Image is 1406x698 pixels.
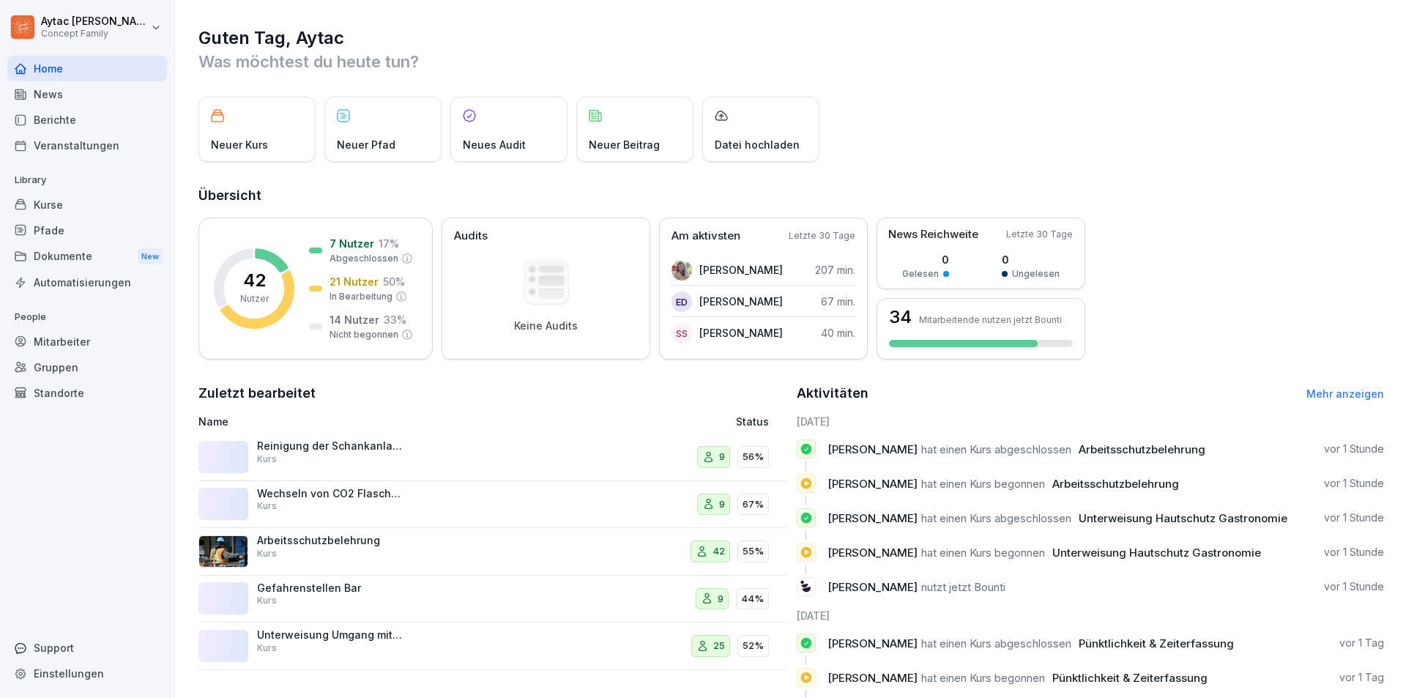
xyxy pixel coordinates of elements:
p: 9 [719,497,725,512]
p: 21 Nutzer [330,274,379,289]
p: 42 [713,544,725,559]
a: Pfade [7,218,167,243]
p: Neuer Beitrag [589,137,660,152]
p: Kurs [257,453,277,466]
p: vor 1 Stunde [1324,476,1384,491]
span: Arbeitsschutzbelehrung [1052,477,1179,491]
p: vor 1 Tag [1339,670,1384,685]
p: Mitarbeitende nutzen jetzt Bounti [919,314,1062,325]
p: People [7,305,167,329]
span: hat einen Kurs abgeschlossen [921,511,1071,525]
div: Veranstaltungen [7,133,167,158]
span: [PERSON_NAME] [827,671,918,685]
p: Neuer Kurs [211,137,268,152]
p: Kurs [257,642,277,655]
div: Kurse [7,192,167,218]
span: Unterweisung Hautschutz Gastronomie [1052,546,1261,560]
p: In Bearbeitung [330,290,393,303]
p: Aytac [PERSON_NAME] [41,15,148,28]
p: 50 % [383,274,405,289]
p: 25 [713,639,725,653]
p: [PERSON_NAME] [699,294,783,309]
p: 56% [743,450,764,464]
span: nutzt jetzt Bounti [921,580,1005,594]
p: Arbeitsschutzbelehrung [257,534,403,547]
p: Letzte 30 Tage [1006,228,1073,241]
div: Support [7,635,167,661]
h3: 34 [889,308,912,326]
a: ArbeitsschutzbelehrungKurs4255% [198,528,786,576]
a: Berichte [7,107,167,133]
span: hat einen Kurs abgeschlossen [921,442,1071,456]
p: Concept Family [41,29,148,39]
p: 0 [902,252,949,267]
p: Status [736,414,769,429]
p: Wechseln von CO2 Flaschen [257,487,403,500]
span: [PERSON_NAME] [827,442,918,456]
p: Gefahrenstellen Bar [257,582,403,595]
span: hat einen Kurs begonnen [921,546,1045,560]
p: Audits [454,228,488,245]
h2: Aktivitäten [797,383,868,404]
a: Reinigung der Schankanlage mit Desana MaxKurs956% [198,434,786,481]
h6: [DATE] [797,608,1385,623]
p: Nutzer [240,292,269,305]
a: Home [7,56,167,81]
a: Wechseln von CO2 FlaschenKurs967% [198,481,786,529]
p: Neuer Pfad [337,137,395,152]
p: Letzte 30 Tage [789,229,855,242]
p: 67% [743,497,764,512]
p: 55% [743,544,764,559]
p: 42 [243,272,266,289]
p: 17 % [379,236,399,251]
span: hat einen Kurs abgeschlossen [921,636,1071,650]
p: [PERSON_NAME] [699,325,783,341]
p: News Reichweite [888,226,978,243]
p: 67 min. [821,294,855,309]
span: [PERSON_NAME] [827,636,918,650]
p: 33 % [384,312,406,327]
p: Was möchtest du heute tun? [198,50,1384,73]
a: Einstellungen [7,661,167,686]
a: DokumenteNew [7,243,167,270]
p: 40 min. [821,325,855,341]
p: 14 Nutzer [330,312,379,327]
p: 207 min. [815,262,855,278]
h6: [DATE] [797,414,1385,429]
p: Abgeschlossen [330,252,398,265]
div: Mitarbeiter [7,329,167,354]
p: vor 1 Stunde [1324,579,1384,594]
a: News [7,81,167,107]
span: hat einen Kurs begonnen [921,477,1045,491]
p: vor 1 Stunde [1324,510,1384,525]
p: 9 [718,592,724,606]
p: Reinigung der Schankanlage mit Desana Max [257,439,403,453]
h2: Zuletzt bearbeitet [198,383,786,404]
p: Library [7,168,167,192]
p: [PERSON_NAME] [699,262,783,278]
p: vor 1 Tag [1339,636,1384,650]
div: Automatisierungen [7,270,167,295]
span: [PERSON_NAME] [827,511,918,525]
div: ED [672,292,692,312]
div: Dokumente [7,243,167,270]
span: [PERSON_NAME] [827,477,918,491]
p: Ungelesen [1012,267,1060,281]
span: hat einen Kurs begonnen [921,671,1045,685]
span: [PERSON_NAME] [827,546,918,560]
p: Unterweisung Umgang mit Messer [257,628,403,642]
p: 7 Nutzer [330,236,374,251]
p: Kurs [257,547,277,560]
p: vor 1 Stunde [1324,545,1384,560]
p: vor 1 Stunde [1324,442,1384,456]
img: gpqztvvqzsqkw3xeni28gpsy.png [672,260,692,281]
p: Neues Audit [463,137,526,152]
a: Gruppen [7,354,167,380]
img: keasuo2mf0q9oq630zdcfs4g.png [198,535,248,568]
p: 44% [741,592,764,606]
